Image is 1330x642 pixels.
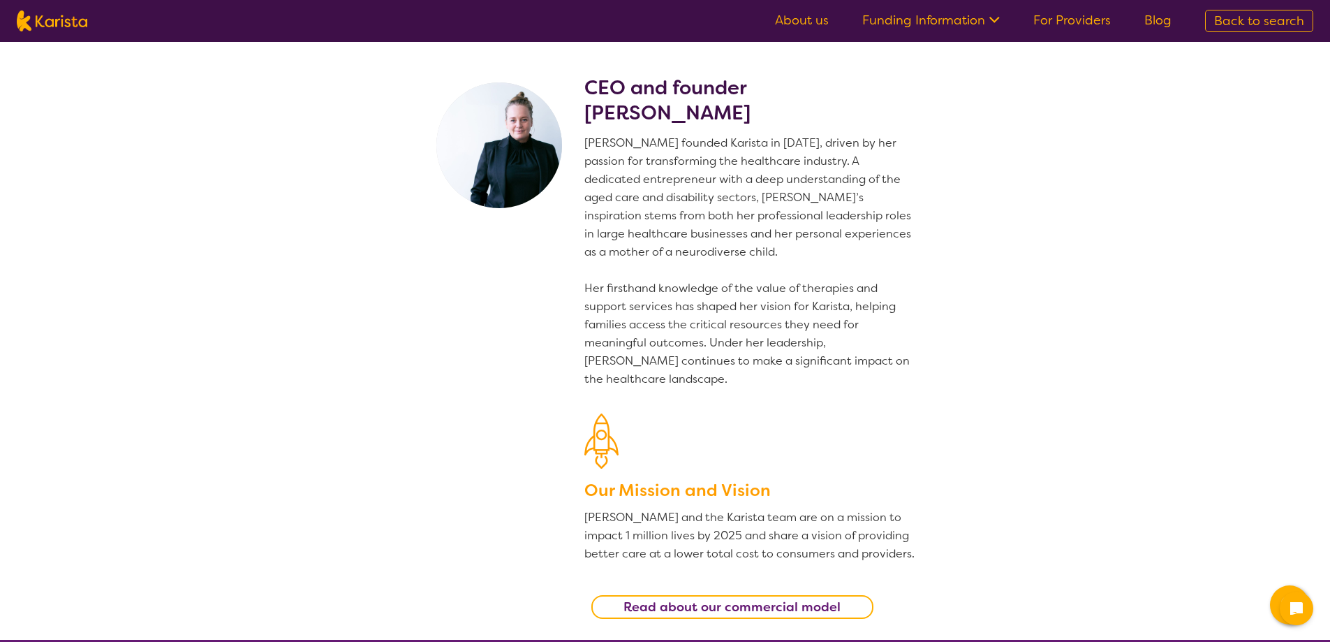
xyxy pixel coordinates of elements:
[1270,585,1309,625] button: Channel Menu
[584,134,917,388] p: [PERSON_NAME] founded Karista in [DATE], driven by her passion for transforming the healthcare in...
[775,12,829,29] a: About us
[584,75,917,126] h2: CEO and founder [PERSON_NAME]
[584,509,917,563] p: [PERSON_NAME] and the Karista team are on a mission to impact 1 million lives by 2025 and share a...
[1214,13,1304,29] span: Back to search
[17,10,87,31] img: Karista logo
[1033,12,1111,29] a: For Providers
[1144,12,1172,29] a: Blog
[1205,10,1313,32] a: Back to search
[584,478,917,503] h3: Our Mission and Vision
[584,414,619,469] img: Our Mission
[623,599,841,615] b: Read about our commercial model
[862,12,1000,29] a: Funding Information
